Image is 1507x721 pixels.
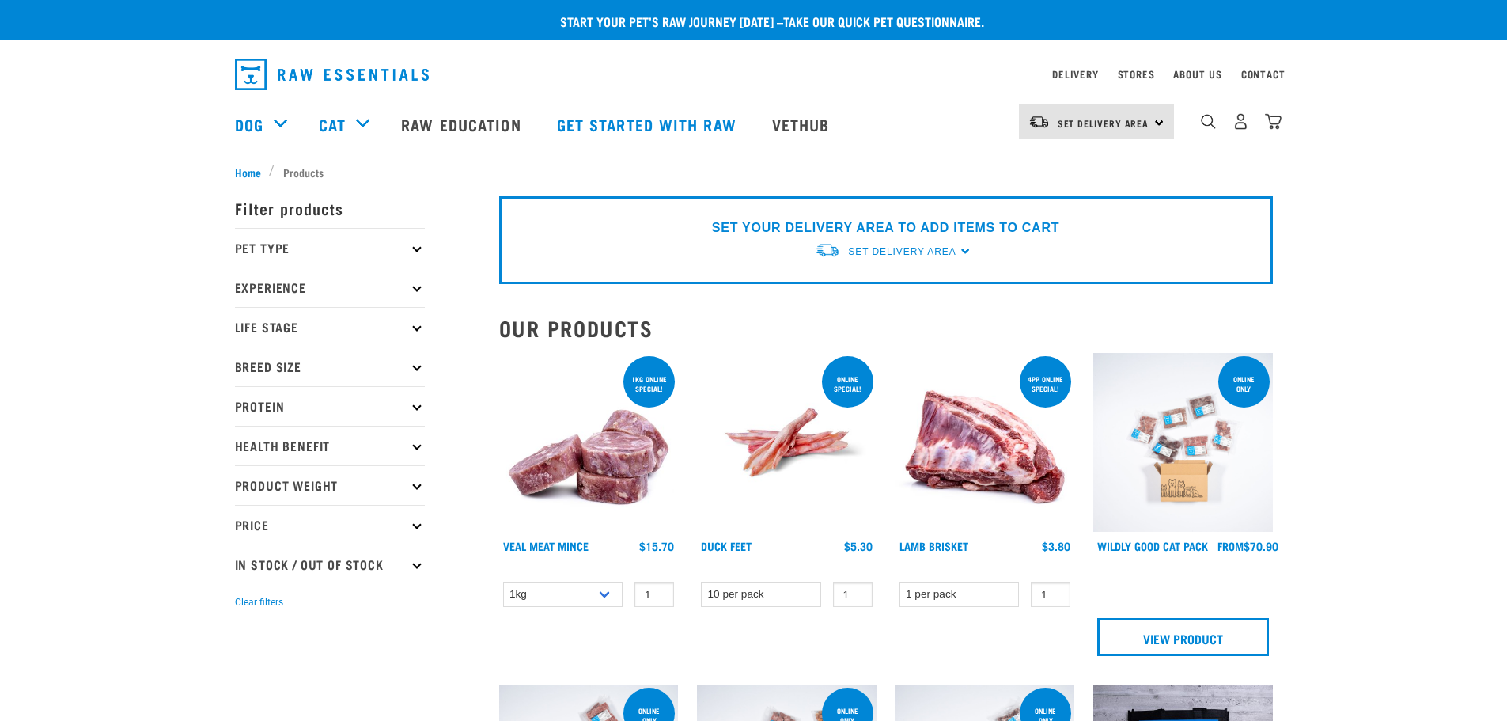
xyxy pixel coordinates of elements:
p: Protein [235,386,425,426]
a: Duck Feet [701,543,752,548]
a: Get started with Raw [541,93,756,156]
div: $5.30 [844,540,873,552]
div: ONLINE SPECIAL! [822,367,873,400]
img: 1160 Veal Meat Mince Medallions 01 [499,353,679,533]
span: Home [235,164,261,180]
a: Contact [1241,71,1285,77]
nav: breadcrumbs [235,164,1273,180]
img: van-moving.png [815,242,840,259]
p: Health Benefit [235,426,425,465]
input: 1 [1031,582,1070,607]
a: Dog [235,112,263,136]
img: home-icon-1@2x.png [1201,114,1216,129]
a: Lamb Brisket [899,543,968,548]
a: Wildly Good Cat Pack [1097,543,1208,548]
div: $70.90 [1217,540,1278,552]
div: ONLINE ONLY [1218,367,1270,400]
p: Breed Size [235,347,425,386]
p: In Stock / Out Of Stock [235,545,425,584]
div: 4pp online special! [1020,367,1071,400]
div: $15.70 [639,540,674,552]
a: View Product [1097,618,1269,656]
p: Pet Type [235,228,425,268]
a: Delivery [1052,71,1098,77]
img: 1240 Lamb Brisket Pieces 01 [895,353,1075,533]
span: Set Delivery Area [1058,120,1149,126]
p: Price [235,505,425,545]
img: Raw Essentials Logo [235,59,429,90]
a: Raw Education [385,93,540,156]
p: SET YOUR DELIVERY AREA TO ADD ITEMS TO CART [712,218,1059,237]
p: Product Weight [235,465,425,505]
a: About Us [1173,71,1221,77]
nav: dropdown navigation [222,52,1285,97]
img: user.png [1232,113,1249,130]
span: FROM [1217,543,1244,548]
div: 1kg online special! [623,367,675,400]
input: 1 [634,582,674,607]
h2: Our Products [499,316,1273,340]
p: Experience [235,268,425,307]
p: Filter products [235,188,425,228]
a: Veal Meat Mince [503,543,589,548]
p: Life Stage [235,307,425,347]
button: Clear filters [235,595,283,609]
a: take our quick pet questionnaire. [783,17,984,25]
img: van-moving.png [1028,115,1050,129]
a: Stores [1118,71,1155,77]
div: $3.80 [1042,540,1070,552]
span: Set Delivery Area [848,246,956,257]
img: Raw Essentials Duck Feet Raw Meaty Bones For Dogs [697,353,877,533]
input: 1 [833,582,873,607]
a: Home [235,164,270,180]
a: Vethub [756,93,850,156]
img: home-icon@2x.png [1265,113,1282,130]
a: Cat [319,112,346,136]
img: Cat 0 2sec [1093,353,1273,533]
